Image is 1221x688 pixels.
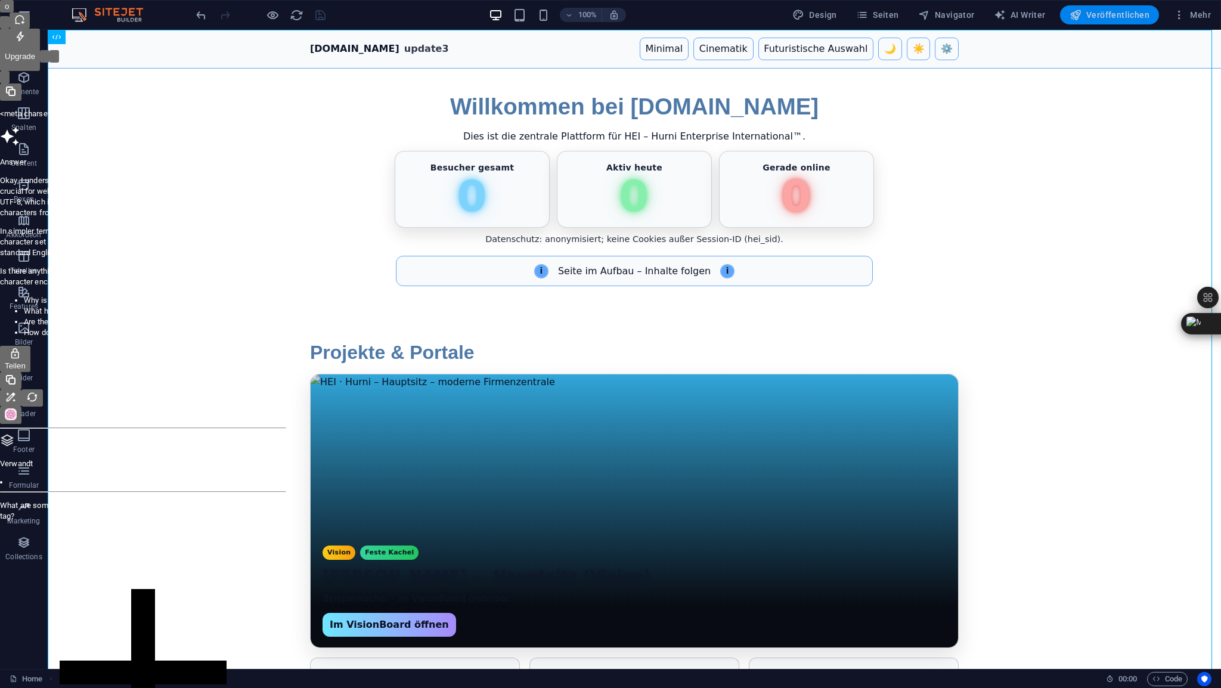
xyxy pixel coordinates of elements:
[994,9,1046,21] span: AI Writer
[913,5,980,24] button: Navigator
[788,5,842,24] div: Design (Strg+Alt+Y)
[1060,5,1159,24] button: Veröffentlichen
[1152,672,1182,686] span: Code
[1106,672,1138,686] h6: Session-Zeit
[609,10,619,20] i: Bei Größenänderung Zoomstufe automatisch an das gewählte Gerät anpassen.
[578,8,597,22] h6: 100%
[1169,5,1216,24] button: Mehr
[1118,672,1137,686] span: 00 00
[1173,9,1211,21] span: Mehr
[1147,672,1188,686] button: Code
[560,8,602,22] button: 100%
[788,5,842,24] button: Design
[289,8,303,22] button: reload
[851,5,904,24] button: Seiten
[290,8,303,22] i: Seite neu laden
[792,9,837,21] span: Design
[1197,672,1211,686] button: Usercentrics
[989,5,1050,24] button: AI Writer
[1070,9,1149,21] span: Veröffentlichen
[1127,674,1129,683] span: :
[918,9,975,21] span: Navigator
[856,9,899,21] span: Seiten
